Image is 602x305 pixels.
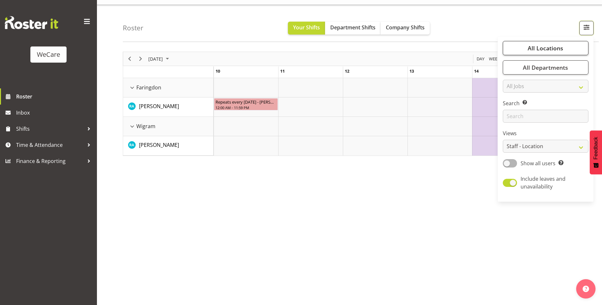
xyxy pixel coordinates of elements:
[409,68,414,74] span: Thursday, November 13, 2025
[139,141,179,149] a: [PERSON_NAME]
[488,55,501,63] span: Week
[503,99,588,107] label: Search
[123,24,143,32] h4: Roster
[216,98,276,105] div: Repeats every [DATE] - [PERSON_NAME]
[214,98,278,110] div: Rachna Anderson"s event - Repeats every monday - Rachna Anderson Begin From Monday, November 10, ...
[386,24,425,31] span: Company Shifts
[528,44,563,52] span: All Locations
[16,92,94,101] span: Roster
[16,156,84,166] span: Finance & Reporting
[5,16,58,29] img: Rosterit website logo
[381,22,430,35] button: Company Shifts
[124,52,135,66] div: Previous
[280,68,285,74] span: Tuesday, November 11, 2025
[521,175,565,190] span: Include leaves and unavailability
[593,137,599,159] span: Feedback
[123,117,214,136] td: Wigram resource
[123,136,214,156] td: Rachna Anderson resource
[136,55,145,63] button: Next
[123,52,576,156] div: of November 2025
[293,24,320,31] span: Your Shifts
[139,102,179,110] a: [PERSON_NAME]
[288,22,325,35] button: Your Shifts
[135,52,146,66] div: Next
[476,55,486,63] button: Timeline Day
[148,55,164,63] span: [DATE]
[583,286,589,292] img: help-xxl-2.png
[503,129,588,137] label: Views
[488,55,501,63] button: Timeline Week
[476,55,485,63] span: Day
[523,64,568,71] span: All Departments
[16,124,84,134] span: Shifts
[521,160,555,167] span: Show all users
[325,22,381,35] button: Department Shifts
[123,78,214,97] td: Faringdon resource
[474,68,479,74] span: Friday, November 14, 2025
[330,24,375,31] span: Department Shifts
[136,122,155,130] span: Wigram
[16,108,94,117] span: Inbox
[139,103,179,110] span: [PERSON_NAME]
[16,140,84,150] span: Time & Attendance
[147,55,172,63] button: November 2025
[216,68,220,74] span: Monday, November 10, 2025
[216,105,276,110] div: 12:00 AM - 11:59 PM
[345,68,349,74] span: Wednesday, November 12, 2025
[136,84,161,91] span: Faringdon
[125,55,134,63] button: Previous
[503,60,588,75] button: All Departments
[503,41,588,55] button: All Locations
[123,97,214,117] td: Rachna Anderson resource
[579,21,594,35] button: Filter Shifts
[37,50,60,59] div: WeCare
[503,110,588,123] input: Search
[590,130,602,174] button: Feedback - Show survey
[139,141,179,148] span: [PERSON_NAME]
